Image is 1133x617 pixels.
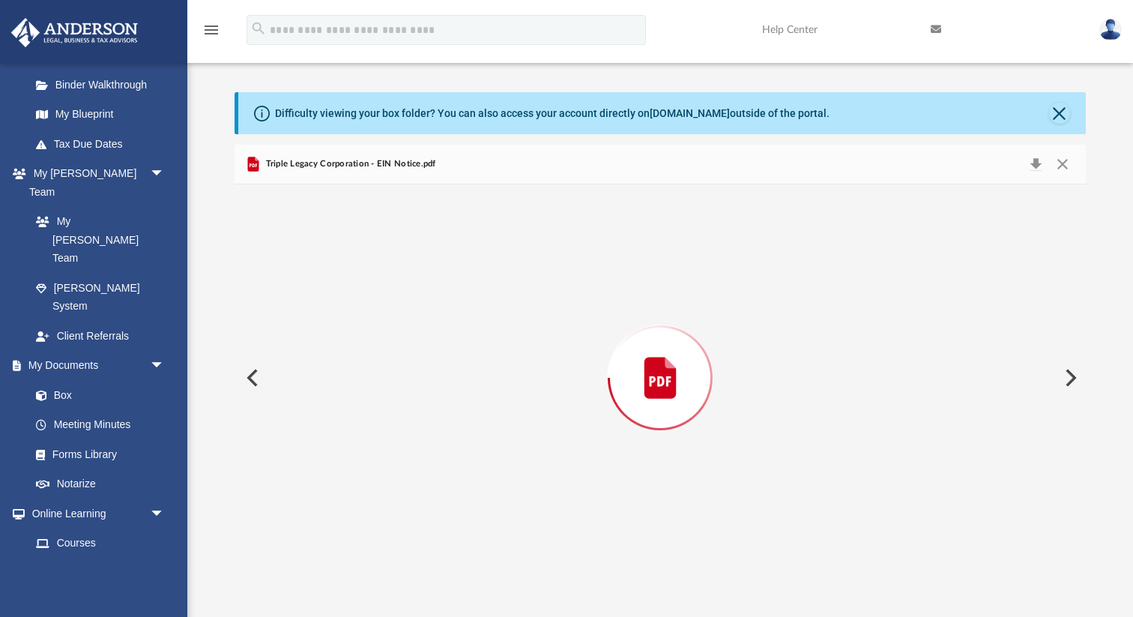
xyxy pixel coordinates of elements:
a: Forms Library [21,439,172,469]
a: [PERSON_NAME] System [21,273,180,321]
span: arrow_drop_down [150,351,180,382]
a: Video Training [21,558,172,588]
a: Tax Due Dates [21,129,187,159]
button: Download [1022,154,1049,175]
a: [DOMAIN_NAME] [650,107,730,119]
i: search [250,20,267,37]
button: Next File [1053,357,1086,399]
img: User Pic [1099,19,1122,40]
button: Close [1049,154,1076,175]
a: My Blueprint [21,100,180,130]
div: Difficulty viewing your box folder? You can also access your account directly on outside of the p... [275,106,830,121]
a: Notarize [21,469,180,499]
div: Preview [235,145,1086,571]
span: arrow_drop_down [150,159,180,190]
a: Courses [21,529,180,559]
a: My Documentsarrow_drop_down [10,351,180,381]
i: menu [202,21,220,39]
button: Close [1049,103,1070,124]
a: Box [21,380,172,410]
a: Client Referrals [21,321,180,351]
a: Binder Walkthrough [21,70,187,100]
a: My [PERSON_NAME] Team [21,207,172,274]
span: Triple Legacy Corporation - EIN Notice.pdf [262,157,435,171]
a: Meeting Minutes [21,410,180,440]
button: Previous File [235,357,268,399]
img: Anderson Advisors Platinum Portal [7,18,142,47]
span: arrow_drop_down [150,499,180,529]
a: My [PERSON_NAME] Teamarrow_drop_down [10,159,180,207]
a: menu [202,28,220,39]
a: Online Learningarrow_drop_down [10,499,180,529]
